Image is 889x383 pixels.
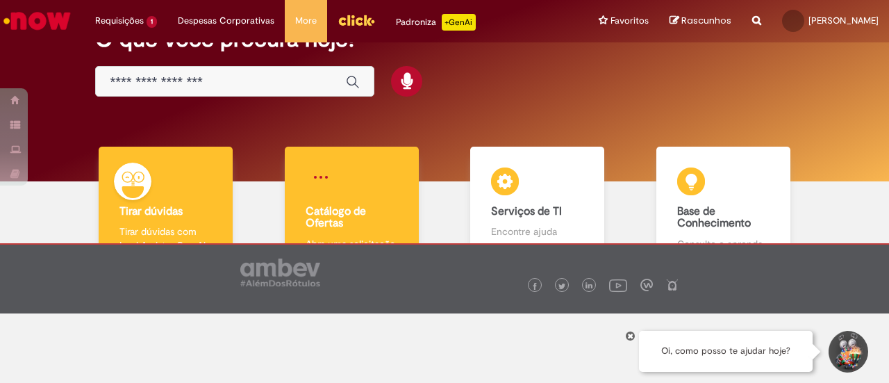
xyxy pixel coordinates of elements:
span: Favoritos [610,14,649,28]
a: Serviços de TI Encontre ajuda [444,147,631,267]
p: Abra uma solicitação [306,237,398,251]
div: Oi, como posso te ajudar hoje? [639,331,813,372]
p: Tirar dúvidas com Lupi Assist e Gen Ai [119,225,212,252]
a: Catálogo de Ofertas Abra uma solicitação [259,147,445,267]
span: 1 [147,16,157,28]
a: Base de Conhecimento Consulte e aprenda [631,147,817,267]
img: click_logo_yellow_360x200.png [338,10,375,31]
p: Consulte e aprenda [677,237,770,251]
a: Tirar dúvidas Tirar dúvidas com Lupi Assist e Gen Ai [73,147,259,267]
span: Rascunhos [681,14,731,27]
b: Serviços de TI [491,204,562,218]
p: Encontre ajuda [491,225,583,238]
img: logo_footer_workplace.png [640,279,653,291]
button: Iniciar Conversa de Suporte [826,331,868,373]
b: Catálogo de Ofertas [306,204,366,231]
b: Base de Conhecimento [677,204,751,231]
span: [PERSON_NAME] [808,15,879,26]
p: +GenAi [442,14,476,31]
img: logo_footer_twitter.png [558,283,565,290]
span: Requisições [95,14,144,28]
span: Despesas Corporativas [178,14,274,28]
img: ServiceNow [1,7,73,35]
img: logo_footer_facebook.png [531,283,538,290]
h2: O que você procura hoje? [95,27,793,51]
a: Rascunhos [670,15,731,28]
img: logo_footer_naosei.png [666,279,679,291]
img: logo_footer_ambev_rotulo_gray.png [240,259,320,286]
span: More [295,14,317,28]
b: Tirar dúvidas [119,204,183,218]
div: Padroniza [396,14,476,31]
img: logo_footer_youtube.png [609,276,627,294]
img: logo_footer_linkedin.png [585,282,592,291]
